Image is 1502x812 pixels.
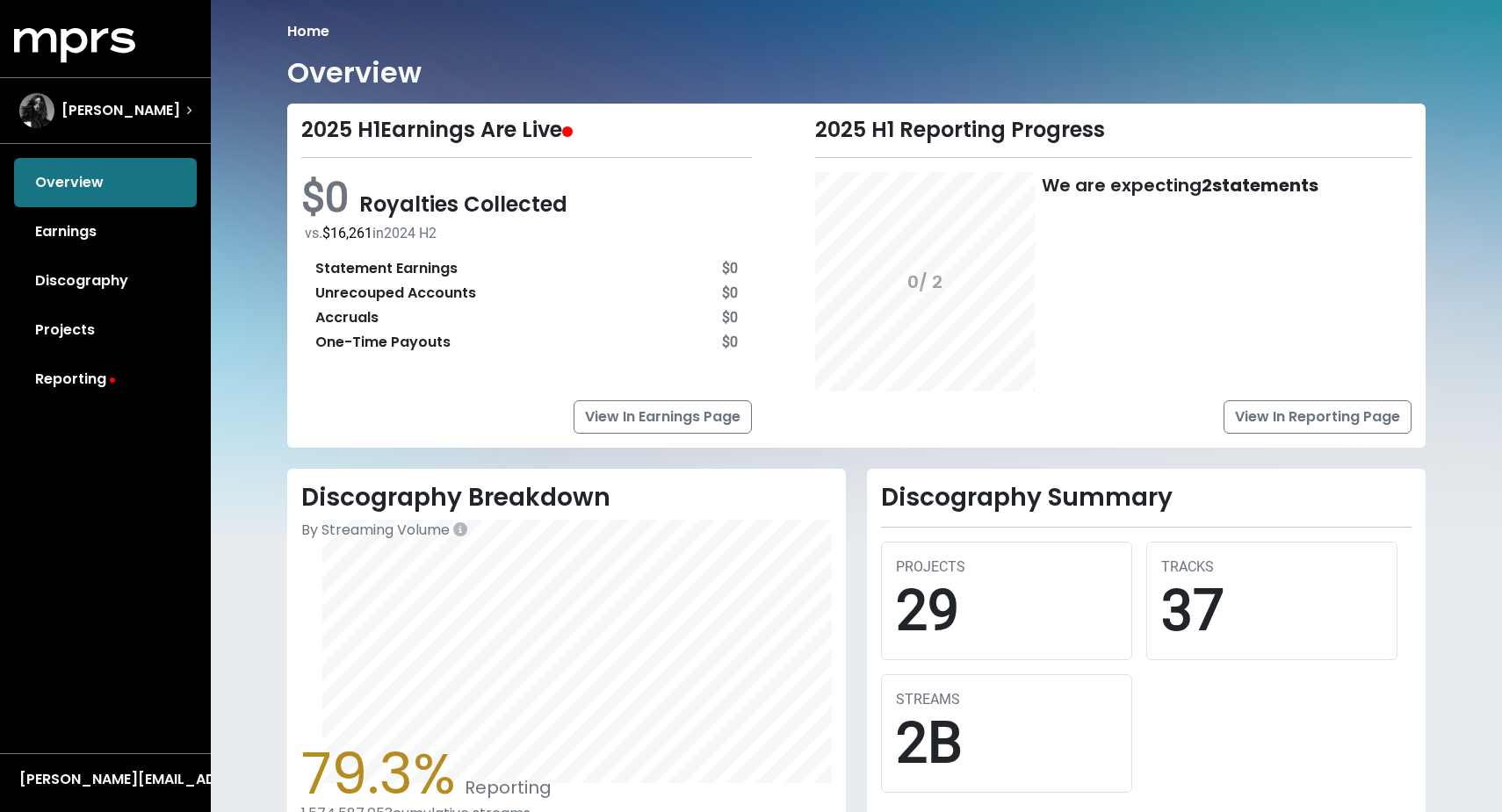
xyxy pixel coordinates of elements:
img: The selected account / producer [19,93,54,128]
div: STREAMS [896,689,1117,710]
div: We are expecting [1042,172,1318,392]
span: [PERSON_NAME] [61,100,180,121]
div: $0 [722,258,738,279]
h1: Overview [287,56,422,90]
h2: Discography Summary [881,483,1412,513]
div: One-Time Payouts [315,332,451,353]
button: [PERSON_NAME][EMAIL_ADDRESS][DOMAIN_NAME] [14,768,197,791]
div: 29 [896,578,1117,645]
li: Home [287,21,329,42]
span: Reporting [456,775,552,800]
div: 2025 H1 Reporting Progress [815,118,1412,143]
a: Earnings [14,207,197,256]
div: $0 [722,307,738,328]
span: By Streaming Volume [301,520,450,540]
div: Accruals [315,307,379,328]
a: Reporting [14,355,197,404]
div: $0 [722,332,738,353]
a: View In Earnings Page [574,400,752,434]
div: PROJECTS [896,557,1117,578]
span: $16,261 [322,225,372,241]
b: 2 statements [1202,173,1318,198]
div: Unrecouped Accounts [315,283,476,304]
div: vs. in 2024 H2 [305,223,752,244]
div: TRACKS [1161,557,1383,578]
div: $0 [722,283,738,304]
a: mprs logo [14,34,135,54]
a: View In Reporting Page [1224,400,1412,434]
a: Projects [14,305,197,355]
span: Royalties Collected [359,190,567,219]
h2: Discography Breakdown [301,483,832,513]
div: 2025 H1 Earnings Are Live [301,118,752,143]
span: $0 [301,172,359,222]
nav: breadcrumb [287,21,1426,42]
div: Statement Earnings [315,258,458,279]
a: Discography [14,256,197,305]
div: [PERSON_NAME][EMAIL_ADDRESS][DOMAIN_NAME] [19,769,191,790]
div: 37 [1161,578,1383,645]
div: 2B [896,710,1117,778]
